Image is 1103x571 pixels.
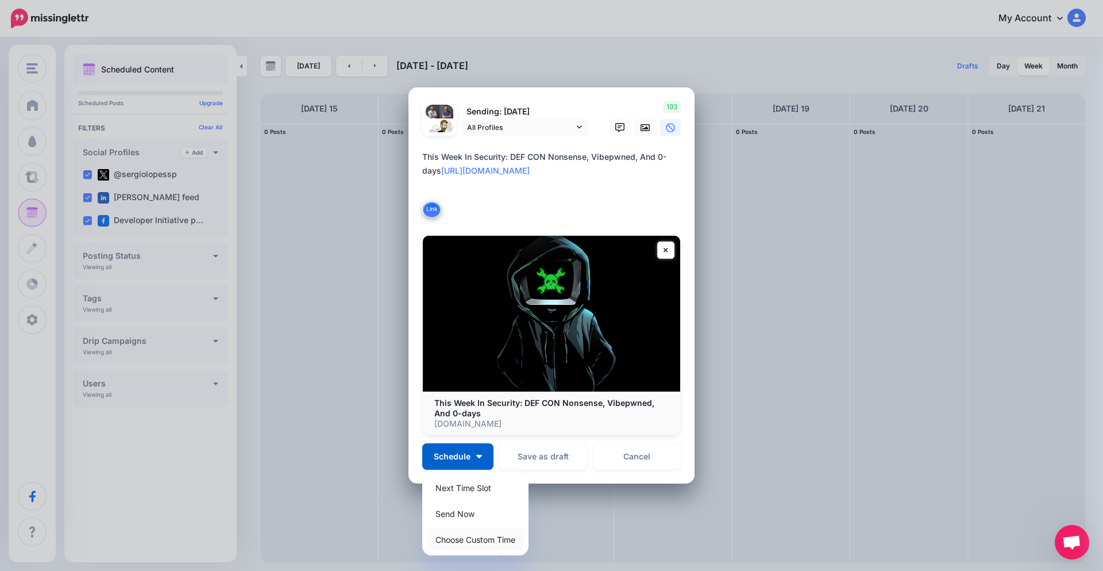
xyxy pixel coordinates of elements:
img: This Week In Security: DEF CON Nonsense, Vibepwned, And 0-days [423,236,680,392]
img: QppGEvPG-82148.jpg [426,118,453,146]
p: [DOMAIN_NAME] [434,419,669,429]
b: This Week In Security: DEF CON Nonsense, Vibepwned, And 0-days [434,398,654,418]
a: Send Now [427,503,524,525]
p: Sending: [DATE] [461,105,588,118]
a: Cancel [593,443,681,470]
button: Schedule [422,443,493,470]
img: 1745356928895-67863.png [426,105,439,118]
img: 404938064_7577128425634114_8114752557348925942_n-bsa142071.jpg [439,105,453,118]
a: Choose Custom Time [427,528,524,551]
span: Schedule [434,453,470,461]
img: arrow-down-white.png [476,455,482,458]
div: Schedule [422,472,529,555]
button: Link [422,201,441,218]
button: Save as draft [499,443,587,470]
div: This Week In Security: DEF CON Nonsense, Vibepwned, And 0-days [422,150,687,178]
span: 193 [663,101,681,113]
span: All Profiles [467,121,574,133]
a: Next Time Slot [427,477,524,499]
a: All Profiles [461,119,588,136]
